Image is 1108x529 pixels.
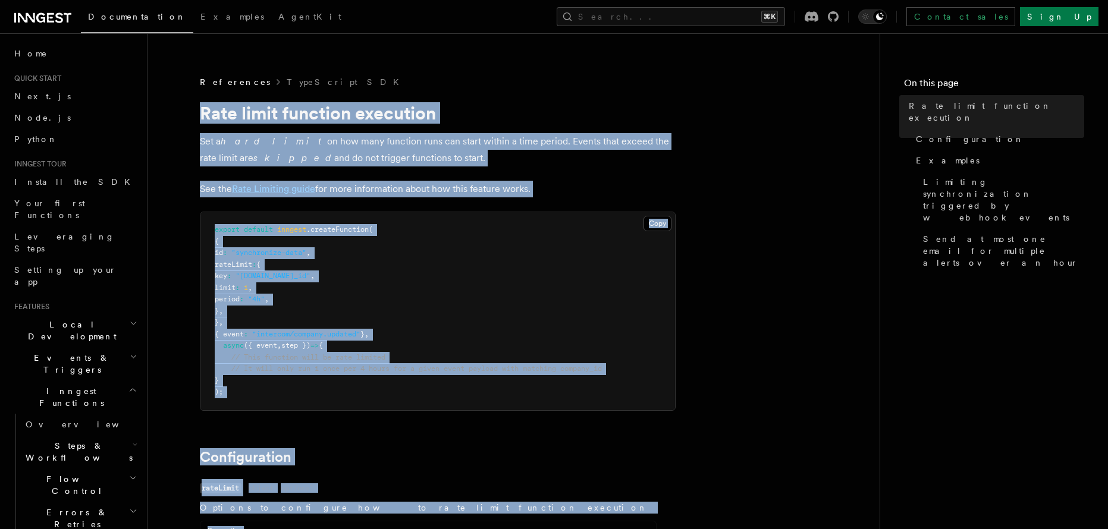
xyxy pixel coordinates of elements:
[916,133,1024,145] span: Configuration
[219,307,223,315] span: ,
[10,259,140,292] a: Setting up your app
[81,4,193,33] a: Documentation
[215,248,223,257] span: id
[10,159,67,169] span: Inngest tour
[904,76,1084,95] h4: On this page
[10,193,140,226] a: Your first Functions
[200,102,676,124] h1: Rate limit function execution
[215,260,252,269] span: rateLimit
[88,12,186,21] span: Documentation
[10,385,128,409] span: Inngest Functions
[918,228,1084,273] a: Send at most one email for multiple alerts over an hour
[232,183,315,194] a: Rate Limiting guide
[253,152,334,163] em: skipped
[21,468,140,502] button: Flow Control
[281,483,314,493] dd: optional
[223,341,244,349] span: async
[14,92,71,101] span: Next.js
[252,260,256,269] span: :
[10,107,140,128] a: Node.js
[21,473,129,497] span: Flow Control
[14,134,58,144] span: Python
[256,260,260,269] span: {
[904,95,1084,128] a: Rate limit function execution
[21,414,140,435] a: Overview
[911,150,1084,171] a: Examples
[215,307,219,315] span: }
[10,74,61,83] span: Quick start
[310,272,315,280] span: ,
[557,7,785,26] button: Search...⌘K
[215,237,219,245] span: {
[911,128,1084,150] a: Configuration
[21,435,140,468] button: Steps & Workflows
[219,318,223,326] span: ,
[10,171,140,193] a: Install the SDK
[193,4,271,32] a: Examples
[236,272,310,280] span: "[DOMAIN_NAME]_id"
[215,318,219,326] span: }
[223,248,227,257] span: :
[365,330,369,338] span: ,
[909,100,1084,124] span: Rate limit function execution
[14,265,117,286] span: Setting up your app
[277,225,306,234] span: inngest
[215,388,223,396] span: );
[265,295,269,303] span: ,
[306,225,369,234] span: .createFunction
[200,483,241,493] code: rateLimit
[227,272,231,280] span: :
[10,302,49,311] span: Features
[14,199,85,220] span: Your first Functions
[231,353,385,361] span: // This function will be rate limited
[14,177,137,187] span: Install the SDK
[14,232,115,253] span: Leveraging Steps
[244,225,273,234] span: default
[215,284,236,292] span: limit
[244,330,248,338] span: :
[231,248,306,257] span: "synchronize-data"
[231,364,602,373] span: // It will only run 1 once per 4 hours for a given event payload with matching company_id
[200,502,657,514] p: Options to configure how to rate limit function execution
[310,341,319,349] span: =>
[215,376,219,385] span: }
[252,330,360,338] span: "intercom/company.updated"
[10,347,140,380] button: Events & Triggers
[215,225,240,234] span: export
[916,155,980,166] span: Examples
[923,233,1084,269] span: Send at most one email for multiple alerts over an hour
[240,295,244,303] span: :
[10,128,140,150] a: Python
[761,11,778,23] kbd: ⌘K
[200,133,676,166] p: Set a on how many function runs can start within a time period. Events that exceed the rate limit...
[10,86,140,107] a: Next.js
[200,12,264,21] span: Examples
[369,225,373,234] span: (
[271,4,349,32] a: AgentKit
[14,48,48,59] span: Home
[200,181,676,197] p: See the for more information about how this feature works.
[906,7,1015,26] a: Contact sales
[10,319,130,342] span: Local Development
[281,341,310,349] span: step })
[277,341,281,349] span: ,
[244,341,277,349] span: ({ event
[360,330,365,338] span: }
[918,171,1084,228] a: Limiting synchronization triggered by webhook events
[200,449,291,465] a: Configuration
[248,295,265,303] span: "4h"
[248,284,252,292] span: ,
[319,341,323,349] span: {
[10,314,140,347] button: Local Development
[858,10,887,24] button: Toggle dark mode
[923,176,1084,223] span: Limiting synchronization triggered by webhook events
[10,352,130,376] span: Events & Triggers
[1020,7,1098,26] a: Sign Up
[10,380,140,414] button: Inngest Functions
[215,295,240,303] span: period
[278,12,341,21] span: AgentKit
[236,284,240,292] span: :
[644,216,671,231] button: Copy
[215,272,227,280] span: key
[249,483,274,493] dd: object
